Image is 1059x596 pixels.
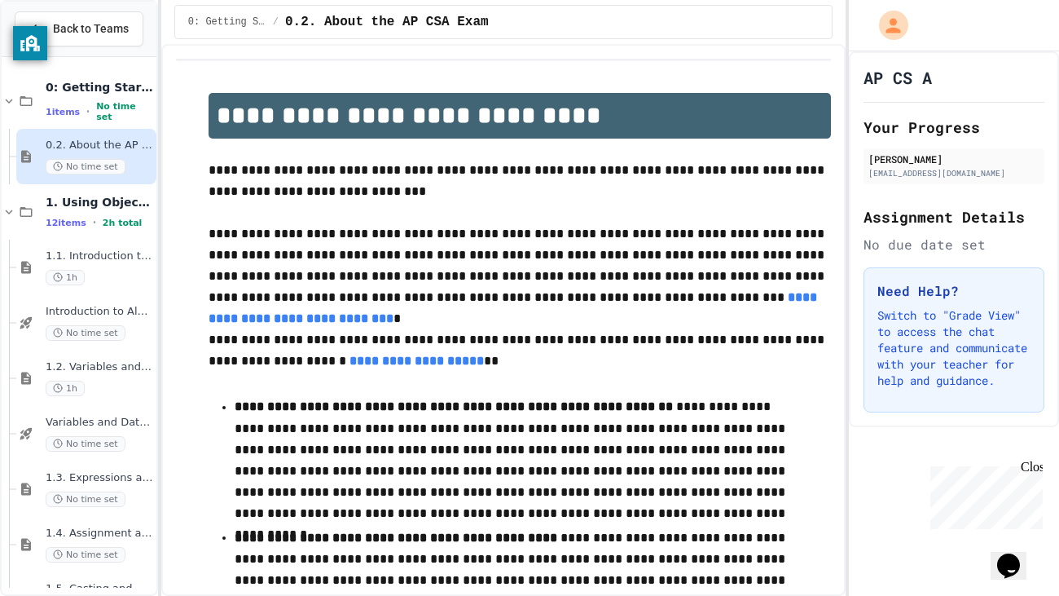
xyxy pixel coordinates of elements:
span: No time set [46,436,125,452]
span: 0.2. About the AP CSA Exam [46,139,153,152]
div: Chat with us now!Close [7,7,112,104]
button: Back to Teams [15,11,143,46]
div: [PERSON_NAME] [868,152,1039,166]
span: 1. Using Objects and Methods [46,195,153,210]
span: • [93,216,96,229]
span: / [273,15,279,29]
span: No time set [46,159,125,174]
p: Switch to "Grade View" to access the chat feature and communicate with your teacher for help and ... [877,307,1030,389]
div: My Account [862,7,912,44]
div: No due date set [863,235,1044,254]
h2: Assignment Details [863,205,1044,228]
span: 0: Getting Started [188,15,266,29]
button: privacy banner [13,26,47,60]
span: 0.2. About the AP CSA Exam [285,12,489,32]
span: 2h total [103,218,143,228]
span: 0: Getting Started [46,80,153,95]
span: 1.5. Casting and Ranges of Values [46,582,153,596]
h1: AP CS A [863,66,932,89]
span: 12 items [46,218,86,228]
h2: Your Progress [863,116,1044,139]
span: Variables and Data Types - Quiz [46,416,153,430]
span: No time set [46,325,125,341]
span: No time set [46,492,125,507]
iframe: chat widget [991,531,1043,580]
span: No time set [46,547,125,563]
span: 1h [46,381,85,396]
div: [EMAIL_ADDRESS][DOMAIN_NAME] [868,167,1039,179]
span: Introduction to Algorithms, Programming, and Compilers [46,305,153,319]
h3: Need Help? [877,281,1030,301]
span: 1h [46,270,85,285]
span: 1 items [46,107,80,117]
span: 1.1. Introduction to Algorithms, Programming, and Compilers [46,249,153,263]
span: Back to Teams [53,20,129,38]
span: No time set [96,101,153,122]
span: 1.2. Variables and Data Types [46,360,153,374]
span: 1.4. Assignment and Input [46,527,153,541]
iframe: chat widget [924,460,1043,529]
span: 1.3. Expressions and Output [New] [46,471,153,485]
span: • [86,105,90,118]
